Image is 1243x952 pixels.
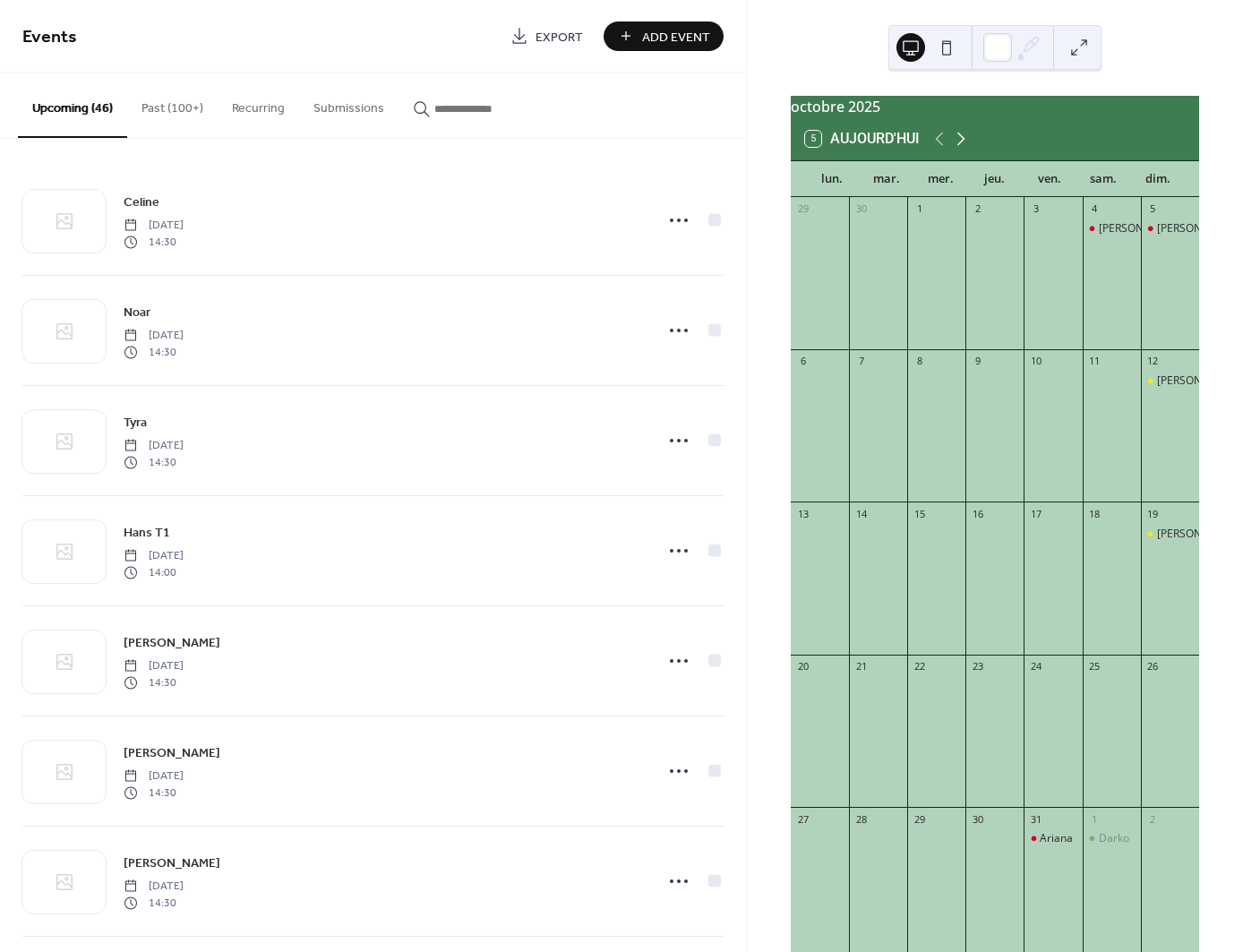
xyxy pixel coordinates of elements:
div: ven. [1022,161,1076,197]
span: [DATE] [124,879,184,895]
div: dim. [1130,161,1185,197]
div: octobre 2025 [791,96,1199,117]
span: 14:30 [124,344,184,360]
div: 7 [854,355,868,368]
div: 4 [1088,202,1102,216]
a: Celine [124,192,159,212]
div: 31 [1029,812,1042,826]
div: 18 [1088,507,1102,520]
a: Tyra [124,412,147,433]
a: Noar [124,302,150,322]
div: jeu. [968,161,1023,197]
div: 1 [1088,812,1102,826]
div: mar. [859,161,913,197]
div: 29 [796,202,810,216]
button: Add Event [604,21,724,51]
div: 3 [1029,202,1042,216]
div: mer. [913,161,968,197]
div: 8 [913,355,926,368]
span: Tyra [124,414,147,433]
div: 29 [913,812,926,826]
span: [PERSON_NAME] [124,854,220,873]
div: 22 [913,660,926,673]
div: [PERSON_NAME] [1157,527,1241,542]
div: [PERSON_NAME] [1099,221,1183,236]
div: 27 [796,812,810,826]
div: 19 [1146,507,1160,520]
div: Ariana [1024,831,1082,846]
div: 25 [1088,660,1102,673]
div: 2 [971,202,984,216]
span: Noar [124,304,150,322]
button: Upcoming (46) [18,73,127,138]
span: Add Event [642,28,710,47]
a: Export [497,21,596,51]
div: Aissatou [1141,221,1199,236]
div: Darko [1083,831,1141,846]
div: Giulia Elena [1141,527,1199,542]
button: Recurring [218,73,299,136]
span: 14:30 [124,785,184,801]
span: 14:30 [124,895,184,911]
div: 28 [854,812,868,826]
span: [PERSON_NAME] [124,634,220,653]
button: Submissions [299,73,399,136]
div: 23 [971,660,984,673]
span: [PERSON_NAME] [124,744,220,763]
span: Hans T1 [124,524,170,543]
span: 14:00 [124,564,184,580]
span: Events [22,20,77,55]
span: [DATE] [124,328,184,344]
div: 24 [1029,660,1042,673]
div: 21 [854,660,868,673]
span: 14:30 [124,234,184,250]
a: [PERSON_NAME] [124,632,220,653]
button: 5Aujourd'hui [799,126,926,151]
div: [PERSON_NAME] [1157,373,1241,389]
div: 11 [1088,355,1102,368]
div: 17 [1029,507,1042,520]
div: 14 [854,507,868,520]
span: [DATE] [124,218,184,234]
div: 5 [1146,202,1160,216]
span: [DATE] [124,438,184,454]
div: 9 [971,355,984,368]
a: Hans T1 [124,522,170,543]
div: Darko [1099,831,1129,846]
div: Denis [1083,221,1141,236]
div: 20 [796,660,810,673]
div: 10 [1029,355,1042,368]
div: 6 [796,355,810,368]
div: Ariana [1040,831,1073,846]
div: Björn [1141,373,1199,389]
button: Past (100+) [127,73,218,136]
div: 30 [854,202,868,216]
div: 15 [913,507,926,520]
div: sam. [1076,161,1131,197]
div: 30 [971,812,984,826]
div: 12 [1146,355,1160,368]
a: [PERSON_NAME] [124,742,220,763]
div: 2 [1146,812,1160,826]
span: [DATE] [124,548,184,564]
div: 13 [796,507,810,520]
span: [DATE] [124,658,184,674]
div: 1 [913,202,926,216]
div: [PERSON_NAME] [1157,221,1241,236]
div: lun. [805,161,860,197]
span: 14:30 [124,454,184,470]
span: Celine [124,193,159,212]
span: Export [536,28,583,47]
div: 26 [1146,660,1160,673]
div: 16 [971,507,984,520]
span: 14:30 [124,674,184,690]
span: [DATE] [124,768,184,785]
a: [PERSON_NAME] [124,853,220,873]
